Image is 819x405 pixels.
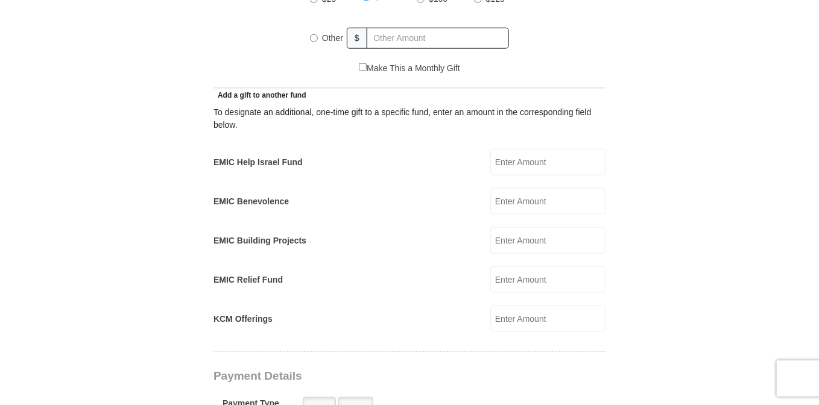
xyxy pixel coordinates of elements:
[213,156,303,169] label: EMIC Help Israel Fund
[213,369,521,383] h3: Payment Details
[213,91,306,99] span: Add a gift to another fund
[213,274,283,286] label: EMIC Relief Fund
[490,266,606,293] input: Enter Amount
[213,234,306,247] label: EMIC Building Projects
[490,149,606,175] input: Enter Amount
[347,28,367,49] span: $
[490,188,606,215] input: Enter Amount
[213,106,606,131] div: To designate an additional, one-time gift to a specific fund, enter an amount in the correspondin...
[322,33,343,43] span: Other
[213,313,273,325] label: KCM Offerings
[213,195,289,208] label: EMIC Benevolence
[359,62,460,75] label: Make This a Monthly Gift
[490,227,606,254] input: Enter Amount
[490,306,606,332] input: Enter Amount
[367,28,509,49] input: Other Amount
[359,63,367,71] input: Make This a Monthly Gift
